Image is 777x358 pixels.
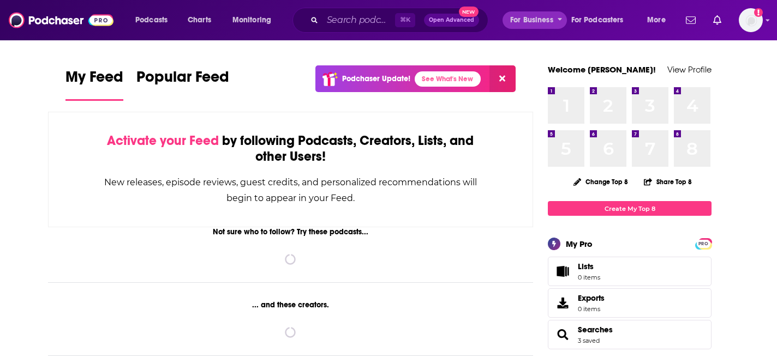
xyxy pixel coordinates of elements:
[643,171,692,192] button: Share Top 8
[225,11,285,29] button: open menu
[578,337,600,344] a: 3 saved
[739,8,763,32] button: Show profile menu
[667,64,712,75] a: View Profile
[578,262,600,271] span: Lists
[578,305,605,313] span: 0 items
[136,68,229,93] span: Popular Feed
[232,13,271,28] span: Monitoring
[395,13,415,27] span: ⌘ K
[548,288,712,318] a: Exports
[571,13,624,28] span: For Podcasters
[429,17,474,23] span: Open Advanced
[578,293,605,303] span: Exports
[510,13,553,28] span: For Business
[103,133,478,165] div: by following Podcasts, Creators, Lists, and other Users!
[181,11,218,29] a: Charts
[415,71,481,87] a: See What's New
[754,8,763,17] svg: Add a profile image
[578,262,594,271] span: Lists
[107,132,219,149] span: Activate your Feed
[682,11,700,29] a: Show notifications dropdown
[135,13,168,28] span: Podcasts
[322,11,395,29] input: Search podcasts, credits, & more...
[552,295,573,311] span: Exports
[578,274,600,281] span: 0 items
[564,11,639,29] button: open menu
[739,8,763,32] img: User Profile
[548,64,656,75] a: Welcome [PERSON_NAME]!
[65,68,123,93] span: My Feed
[9,10,113,31] img: Podchaser - Follow, Share and Rate Podcasts
[567,175,635,189] button: Change Top 8
[647,13,666,28] span: More
[639,11,679,29] button: open menu
[342,74,410,83] p: Podchaser Update!
[188,13,211,28] span: Charts
[578,325,613,335] a: Searches
[503,11,567,29] button: open menu
[697,239,710,247] a: PRO
[48,227,533,236] div: Not sure who to follow? Try these podcasts...
[103,174,478,206] div: New releases, episode reviews, guest credits, and personalized recommendations will begin to appe...
[65,68,123,101] a: My Feed
[459,7,479,17] span: New
[548,320,712,349] span: Searches
[128,11,182,29] button: open menu
[548,201,712,216] a: Create My Top 8
[548,257,712,286] a: Lists
[552,264,573,279] span: Lists
[697,240,710,248] span: PRO
[566,239,593,249] div: My Pro
[424,14,479,27] button: Open AdvancedNew
[48,300,533,310] div: ... and these creators.
[552,327,573,342] a: Searches
[303,8,499,33] div: Search podcasts, credits, & more...
[709,11,726,29] a: Show notifications dropdown
[136,68,229,101] a: Popular Feed
[739,8,763,32] span: Logged in as bbrockman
